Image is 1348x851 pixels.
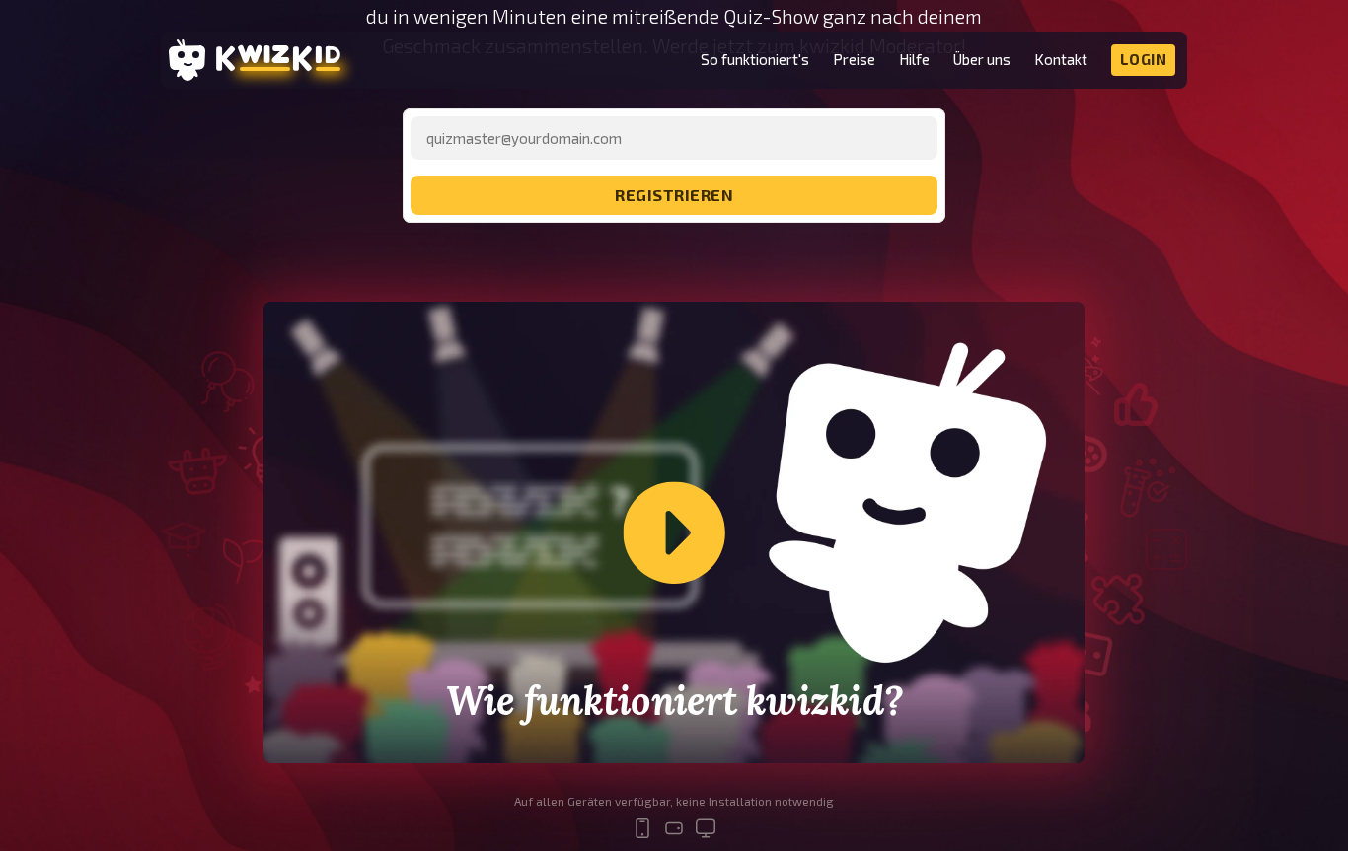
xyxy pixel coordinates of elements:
[411,176,937,215] button: registrieren
[427,678,920,724] h2: Wie funktioniert kwizkid?
[1034,51,1087,68] a: Kontakt
[833,51,875,68] a: Preise
[514,795,834,809] div: Auf allen Geräten verfügbar, keine Installation notwendig
[694,816,717,840] svg: desktop
[953,51,1011,68] a: Über uns
[411,116,937,160] input: quizmaster@yourdomain.com
[662,816,686,840] svg: tablet
[631,816,654,840] svg: mobile
[899,51,930,68] a: Hilfe
[701,51,809,68] a: So funktioniert's
[1111,44,1176,76] a: Login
